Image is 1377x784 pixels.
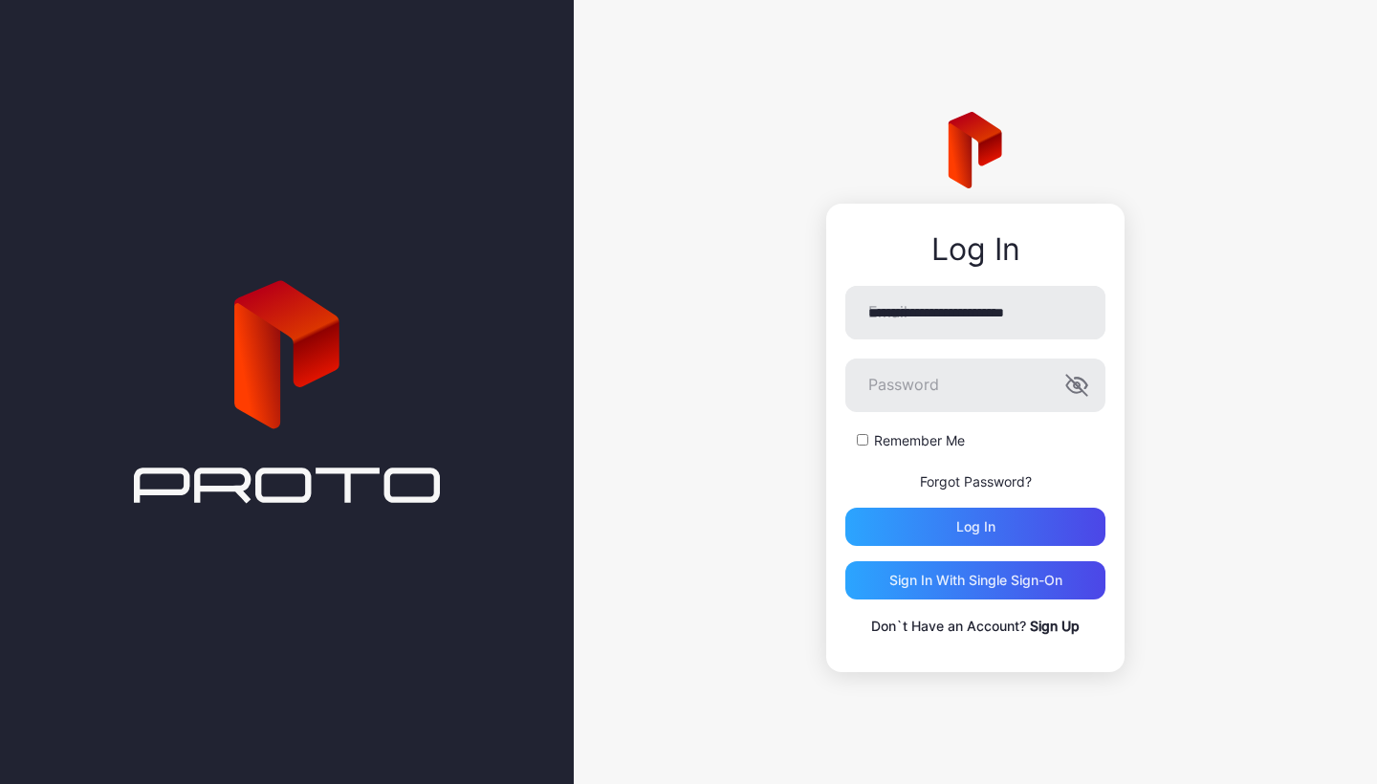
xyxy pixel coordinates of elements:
div: Sign in With Single Sign-On [889,573,1062,588]
p: Don`t Have an Account? [845,615,1105,638]
input: Email [845,286,1105,339]
label: Remember Me [874,431,965,450]
a: Sign Up [1030,618,1080,634]
div: Log In [845,232,1105,267]
input: Password [845,359,1105,412]
button: Sign in With Single Sign-On [845,561,1105,599]
button: Password [1065,374,1088,397]
button: Log in [845,508,1105,546]
div: Log in [956,519,995,534]
a: Forgot Password? [920,473,1032,490]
